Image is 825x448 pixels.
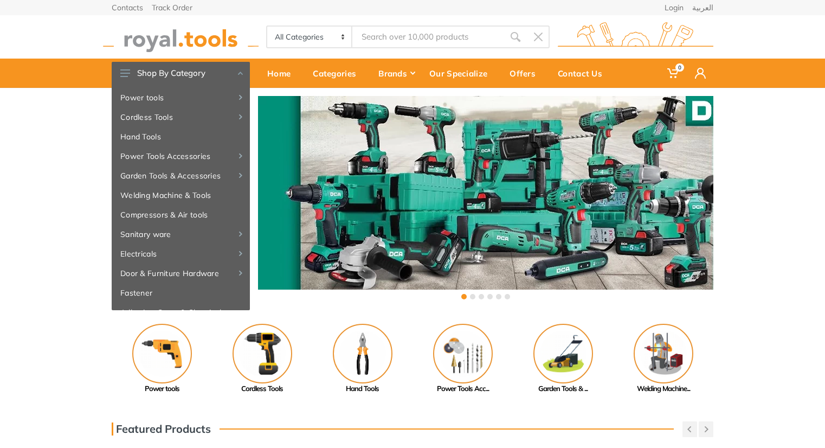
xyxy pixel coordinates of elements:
img: royal.tools Logo [103,22,259,52]
div: Cordless Tools [212,383,312,394]
img: royal.tools Logo [558,22,713,52]
span: 0 [675,63,684,72]
a: Adhesive, Spray & Chemical [112,303,250,322]
a: Sanitary ware [112,225,250,244]
div: Categories [305,62,371,85]
img: Royal - Cordless Tools [233,324,292,383]
select: Category [267,27,352,47]
a: Cordless Tools [112,107,250,127]
a: Our Specialize [422,59,502,88]
a: Track Order [152,4,192,11]
h3: Featured Products [112,423,211,436]
div: Garden Tools & ... [513,383,613,394]
button: Shop By Category [112,62,250,85]
div: Our Specialize [422,62,502,85]
a: Garden Tools & ... [513,324,613,394]
img: Royal - Welding Machine & Tools [634,324,693,383]
div: Home [260,62,305,85]
div: Welding Machine... [613,383,713,394]
img: Royal - Power Tools Accessories [433,324,493,383]
a: Contact Us [550,59,617,88]
a: Categories [305,59,371,88]
a: Welding Machine & Tools [112,185,250,205]
a: Door & Furniture Hardware [112,264,250,283]
a: Garden Tools & Accessories [112,166,250,185]
a: Power tools [112,324,212,394]
a: Power tools [112,88,250,107]
a: Power Tools Accessories [112,146,250,166]
div: Contact Us [550,62,617,85]
a: Home [260,59,305,88]
input: Site search [352,25,504,48]
div: Offers [502,62,550,85]
img: Royal - Hand Tools [333,324,392,383]
a: Cordless Tools [212,324,312,394]
a: Login [665,4,684,11]
a: Compressors & Air tools [112,205,250,225]
img: Royal - Power tools [132,324,192,383]
a: Hand Tools [312,324,412,394]
img: Royal - Garden Tools & Accessories [533,324,593,383]
a: 0 [660,59,687,88]
a: Hand Tools [112,127,250,146]
a: Fastener [112,283,250,303]
a: Electricals [112,244,250,264]
div: Brands [371,62,422,85]
a: Contacts [112,4,143,11]
a: العربية [692,4,713,11]
a: Offers [502,59,550,88]
a: Power Tools Acc... [412,324,513,394]
div: Hand Tools [312,383,412,394]
div: Power Tools Acc... [412,383,513,394]
a: Welding Machine... [613,324,713,394]
div: Power tools [112,383,212,394]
